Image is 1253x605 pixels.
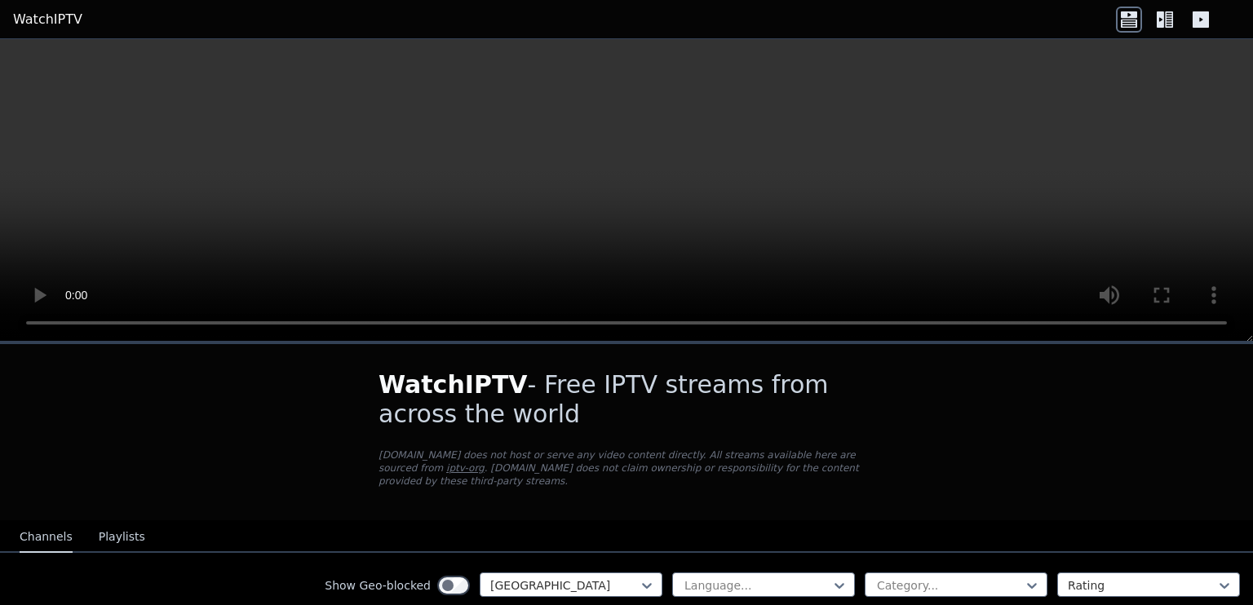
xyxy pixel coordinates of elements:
button: Playlists [99,522,145,553]
p: [DOMAIN_NAME] does not host or serve any video content directly. All streams available here are s... [379,448,874,488]
span: WatchIPTV [379,370,528,399]
h1: - Free IPTV streams from across the world [379,370,874,429]
a: iptv-org [446,462,485,474]
button: Channels [20,522,73,553]
label: Show Geo-blocked [325,577,431,594]
a: WatchIPTV [13,10,82,29]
